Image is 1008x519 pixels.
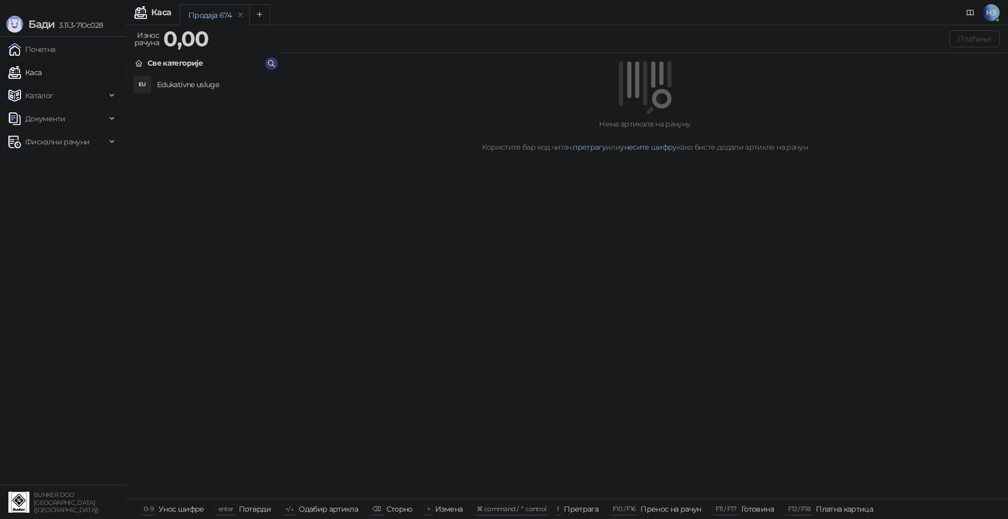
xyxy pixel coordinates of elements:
span: НЗ [983,4,1000,21]
span: ⌘ command / ⌃ control [477,505,547,513]
span: enter [218,505,234,513]
div: Продаја 674 [188,9,232,21]
strong: 0,00 [163,26,208,51]
span: 0-9 [144,505,153,513]
div: Одабир артикла [299,502,358,516]
span: 3.11.3-710c028 [55,20,103,30]
span: Фискални рачуни [25,131,89,152]
div: Сторно [386,502,413,516]
div: grid [127,74,282,499]
span: Каталог [25,85,54,106]
img: 64x64-companyLogo-d200c298-da26-4023-afd4-f376f589afb5.jpeg [8,492,29,513]
div: Све категорије [148,57,203,69]
a: Почетна [8,39,56,60]
button: remove [234,11,247,19]
a: Документација [962,4,979,21]
span: F10 / F16 [613,505,635,513]
a: унесите шифру [620,142,677,152]
button: Плаћање [949,30,1000,47]
span: ↑/↓ [285,505,293,513]
div: Потврди [239,502,271,516]
small: BUNKER DOO [GEOGRAPHIC_DATA] ([GEOGRAPHIC_DATA]) [34,491,99,514]
div: Унос шифре [159,502,204,516]
span: ⌫ [372,505,381,513]
div: Каса [151,8,171,17]
span: Документи [25,108,65,129]
div: EU [134,76,151,93]
div: Нема артикала на рачуну. Користите бар код читач, или како бисте додали артикле на рачун. [295,118,995,153]
button: Add tab [249,4,270,25]
span: f [557,505,559,513]
a: Каса [8,62,41,83]
h4: Edukativne usluge [157,76,274,93]
a: претрагу [573,142,606,152]
span: F12 / F18 [788,505,811,513]
span: + [427,505,430,513]
span: F11 / F17 [716,505,736,513]
div: Измена [435,502,463,516]
div: Износ рачуна [132,28,161,49]
div: Платна картица [816,502,873,516]
div: Претрага [564,502,598,516]
div: Пренос на рачун [640,502,701,516]
span: Бади [28,18,55,30]
img: Logo [6,16,23,33]
div: Готовина [741,502,774,516]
